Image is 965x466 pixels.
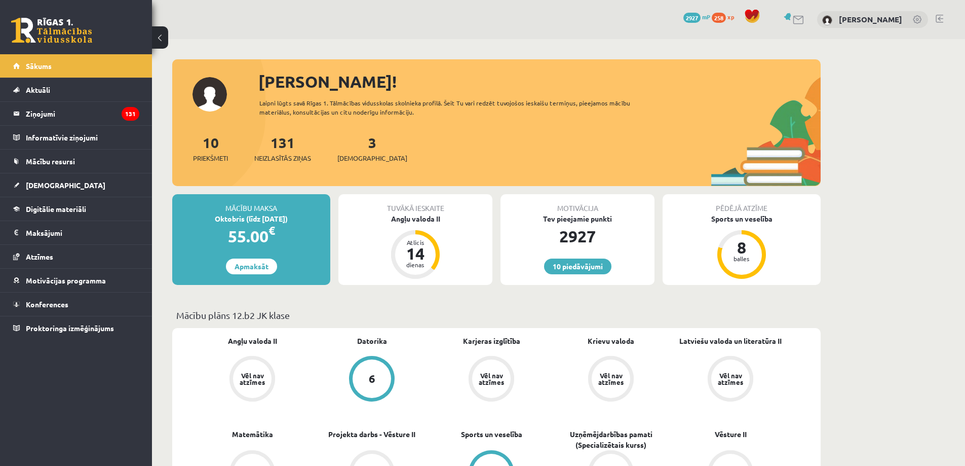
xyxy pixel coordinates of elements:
[663,213,821,280] a: Sports un veselība 8 balles
[122,107,139,121] i: 131
[337,133,407,163] a: 3[DEMOGRAPHIC_DATA]
[13,54,139,78] a: Sākums
[26,85,50,94] span: Aktuāli
[822,15,832,25] img: Eriks Meļņiks
[500,213,654,224] div: Tev pieejamie punkti
[500,224,654,248] div: 2927
[839,14,902,24] a: [PERSON_NAME]
[26,157,75,166] span: Mācību resursi
[26,181,105,190] span: [DEMOGRAPHIC_DATA]
[337,153,407,163] span: [DEMOGRAPHIC_DATA]
[268,223,275,238] span: €
[726,239,757,256] div: 8
[432,356,551,404] a: Vēl nav atzīmes
[477,372,506,385] div: Vēl nav atzīmes
[13,316,139,340] a: Proktoringa izmēģinājums
[702,13,710,21] span: mP
[176,308,817,322] p: Mācību plāns 12.b2 JK klase
[500,194,654,213] div: Motivācija
[712,13,726,23] span: 258
[400,245,431,262] div: 14
[727,13,734,21] span: xp
[26,204,86,213] span: Digitālie materiāli
[588,336,634,346] a: Krievu valoda
[13,269,139,292] a: Motivācijas programma
[238,372,266,385] div: Vēl nav atzīmes
[26,324,114,333] span: Proktoringa izmēģinājums
[26,276,106,285] span: Motivācijas programma
[671,356,790,404] a: Vēl nav atzīmes
[228,336,277,346] a: Angļu valoda II
[663,213,821,224] div: Sports un veselība
[13,197,139,221] a: Digitālie materiāli
[312,356,432,404] a: 6
[338,194,492,213] div: Tuvākā ieskaite
[13,293,139,316] a: Konferences
[13,173,139,197] a: [DEMOGRAPHIC_DATA]
[400,239,431,245] div: Atlicis
[26,102,139,125] legend: Ziņojumi
[463,336,520,346] a: Karjeras izglītība
[13,102,139,125] a: Ziņojumi131
[679,336,782,346] a: Latviešu valoda un literatūra II
[13,245,139,268] a: Atzīmes
[11,18,92,43] a: Rīgas 1. Tālmācības vidusskola
[13,126,139,149] a: Informatīvie ziņojumi
[259,98,648,117] div: Laipni lūgts savā Rīgas 1. Tālmācības vidusskolas skolnieka profilā. Šeit Tu vari redzēt tuvojošo...
[400,262,431,268] div: dienas
[254,153,311,163] span: Neizlasītās ziņas
[26,300,68,309] span: Konferences
[338,213,492,224] div: Angļu valoda II
[26,61,52,70] span: Sākums
[254,133,311,163] a: 131Neizlasītās ziņas
[726,256,757,262] div: balles
[226,259,277,274] a: Apmaksāt
[232,429,273,440] a: Matemātika
[13,150,139,173] a: Mācību resursi
[26,221,139,244] legend: Maksājumi
[663,194,821,213] div: Pēdējā atzīme
[715,429,747,440] a: Vēsture II
[328,429,415,440] a: Projekta darbs - Vēsture II
[26,126,139,149] legend: Informatīvie ziņojumi
[461,429,522,440] a: Sports un veselība
[338,213,492,280] a: Angļu valoda II Atlicis 14 dienas
[544,259,611,274] a: 10 piedāvājumi
[712,13,739,21] a: 258 xp
[172,194,330,213] div: Mācību maksa
[192,356,312,404] a: Vēl nav atzīmes
[13,78,139,101] a: Aktuāli
[172,213,330,224] div: Oktobris (līdz [DATE])
[716,372,745,385] div: Vēl nav atzīmes
[357,336,387,346] a: Datorika
[683,13,710,21] a: 2927 mP
[26,252,53,261] span: Atzīmes
[551,429,671,450] a: Uzņēmējdarbības pamati (Specializētais kurss)
[258,69,821,94] div: [PERSON_NAME]!
[193,133,228,163] a: 10Priekšmeti
[683,13,701,23] span: 2927
[172,224,330,248] div: 55.00
[13,221,139,244] a: Maksājumi
[369,373,375,384] div: 6
[193,153,228,163] span: Priekšmeti
[597,372,625,385] div: Vēl nav atzīmes
[551,356,671,404] a: Vēl nav atzīmes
